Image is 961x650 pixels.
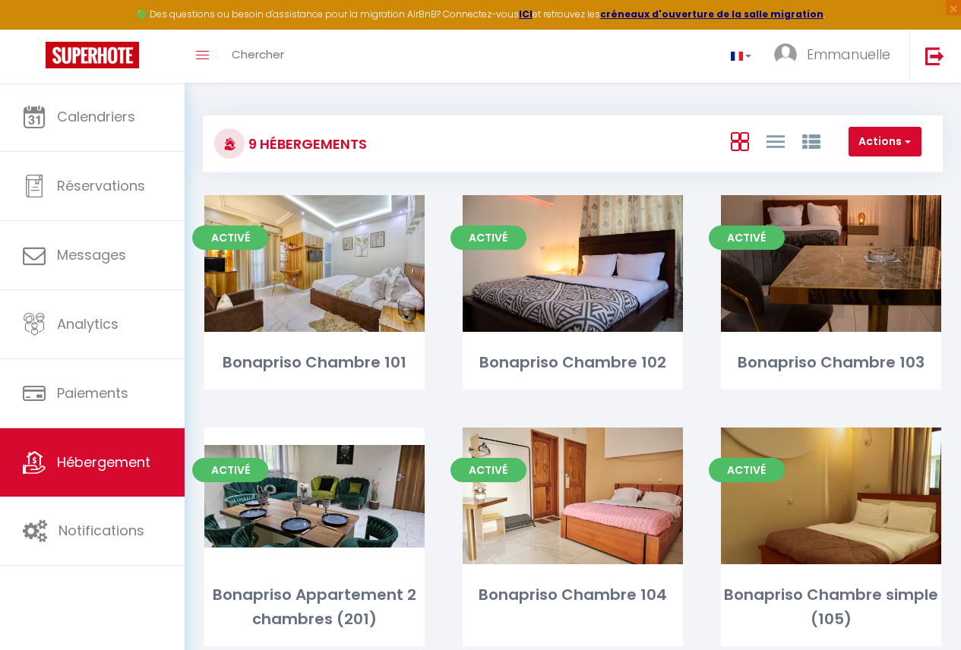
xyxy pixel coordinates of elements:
[232,46,284,62] span: Chercher
[519,8,533,21] a: ICI
[849,127,921,157] button: Actions
[763,30,909,83] a: ... Emmanuelle
[57,176,145,195] span: Réservations
[192,458,268,482] span: Activé
[463,583,683,607] div: Bonapriso Chambre 104
[774,43,797,66] img: ...
[925,46,944,65] img: logout
[600,8,823,21] a: créneaux d'ouverture de la salle migration
[204,351,425,374] div: Bonapriso Chambre 101
[463,351,683,374] div: Bonapriso Chambre 102
[57,245,126,264] span: Messages
[192,226,268,250] span: Activé
[450,458,526,482] span: Activé
[709,458,785,482] span: Activé
[721,583,941,631] div: Bonapriso Chambre simple (105)
[57,453,150,472] span: Hébergement
[721,351,941,374] div: Bonapriso Chambre 103
[245,127,367,161] h3: 9 Hébergements
[46,42,139,68] img: Super Booking
[57,314,119,333] span: Analytics
[807,45,890,64] span: Emmanuelle
[731,128,749,153] a: Vue en Box
[57,383,128,402] span: Paiements
[709,226,785,250] span: Activé
[450,226,526,250] span: Activé
[802,128,820,153] a: Vue par Groupe
[58,521,144,540] span: Notifications
[204,583,425,631] div: Bonapriso Appartement 2 chambres (201)
[767,128,785,153] a: Vue en Liste
[57,107,135,126] span: Calendriers
[220,30,296,83] a: Chercher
